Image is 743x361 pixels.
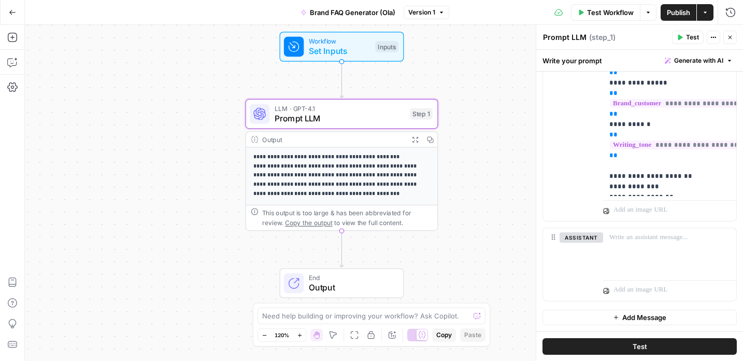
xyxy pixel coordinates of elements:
[375,41,398,52] div: Inputs
[275,331,289,339] span: 120%
[543,228,595,301] div: assistant
[661,4,696,21] button: Publish
[674,56,723,65] span: Generate with AI
[340,231,344,267] g: Edge from step_1 to end
[246,32,438,62] div: WorkflowSet InputsInputs
[262,134,404,144] div: Output
[309,281,393,294] span: Output
[262,208,433,228] div: This output is too large & has been abbreviated for review. to view the full content.
[672,31,704,44] button: Test
[432,328,456,342] button: Copy
[589,32,616,43] span: ( step_1 )
[460,328,485,342] button: Paste
[587,7,634,18] span: Test Workflow
[340,62,344,98] g: Edge from start to step_1
[309,36,370,46] span: Workflow
[543,32,587,43] textarea: Prompt LLM
[404,6,449,19] button: Version 1
[633,341,647,352] span: Test
[622,312,666,323] span: Add Message
[309,273,393,283] span: End
[309,45,370,57] span: Set Inputs
[410,108,433,120] div: Step 1
[542,310,737,325] button: Add Message
[686,33,699,42] span: Test
[667,7,690,18] span: Publish
[246,268,438,298] div: EndOutput
[436,330,452,340] span: Copy
[285,219,332,226] span: Copy the output
[275,112,405,124] span: Prompt LLM
[275,103,405,113] span: LLM · GPT-4.1
[536,50,743,71] div: Write your prompt
[661,54,737,67] button: Generate with AI
[464,330,481,340] span: Paste
[294,4,402,21] button: Brand FAQ Generator (Ola)
[571,4,640,21] button: Test Workflow
[310,7,395,18] span: Brand FAQ Generator (Ola)
[408,8,435,17] span: Version 1
[560,232,603,243] button: assistant
[542,338,737,355] button: Test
